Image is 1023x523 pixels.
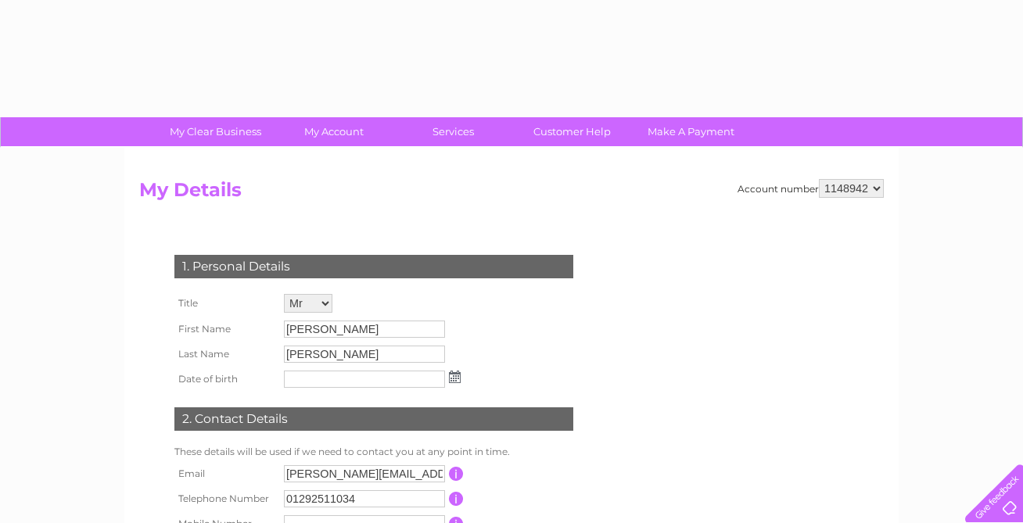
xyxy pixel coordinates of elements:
a: Services [389,117,518,146]
th: First Name [170,317,280,342]
th: Last Name [170,342,280,367]
input: Information [449,467,464,481]
a: Make A Payment [626,117,756,146]
th: Telephone Number [170,486,280,511]
div: 2. Contact Details [174,407,573,431]
div: Account number [738,179,884,198]
div: 1. Personal Details [174,255,573,278]
th: Email [170,461,280,486]
h2: My Details [139,179,884,209]
a: My Clear Business [151,117,280,146]
td: These details will be used if we need to contact you at any point in time. [170,442,577,461]
a: My Account [270,117,399,146]
th: Title [170,290,280,317]
th: Date of birth [170,367,280,392]
a: Customer Help [508,117,637,146]
img: ... [449,371,461,383]
input: Information [449,492,464,506]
